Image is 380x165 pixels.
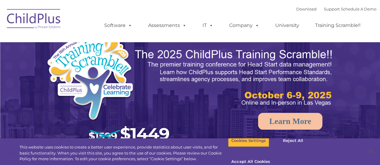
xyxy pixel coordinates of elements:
[296,7,317,11] a: Download
[84,40,102,44] span: Last name
[341,7,376,11] a: Schedule A Demo
[296,7,376,11] font: |
[196,19,219,31] a: IT
[309,19,366,31] a: Training Scramble!!
[223,19,265,31] a: Company
[258,113,322,130] a: Learn More
[4,5,64,35] img: ChildPlus by Procare Solutions
[98,19,138,31] a: Software
[228,134,269,147] button: Cookies Settings
[142,19,193,31] a: Assessments
[84,64,109,69] span: Phone number
[364,145,377,158] button: Close
[324,7,340,11] a: Support
[20,144,228,162] div: This website uses cookies to create a better user experience, provide statistics about user visit...
[269,19,305,31] a: University
[274,134,312,147] button: Reject All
